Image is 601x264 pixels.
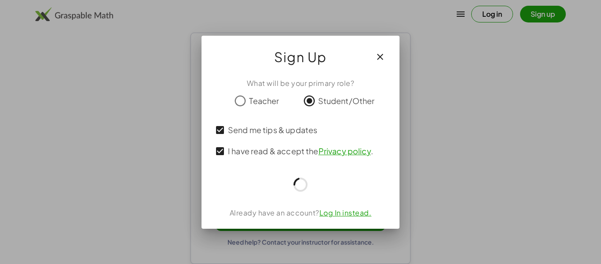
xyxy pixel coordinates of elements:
a: Log In instead. [319,208,372,217]
a: Privacy policy [319,146,371,156]
span: Teacher [249,95,279,107]
div: Already have an account? [212,208,389,218]
span: Student/Other [318,95,375,107]
span: I have read & accept the . [228,145,373,157]
div: What will be your primary role? [212,78,389,89]
span: Sign Up [274,46,327,67]
span: Send me tips & updates [228,124,317,136]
